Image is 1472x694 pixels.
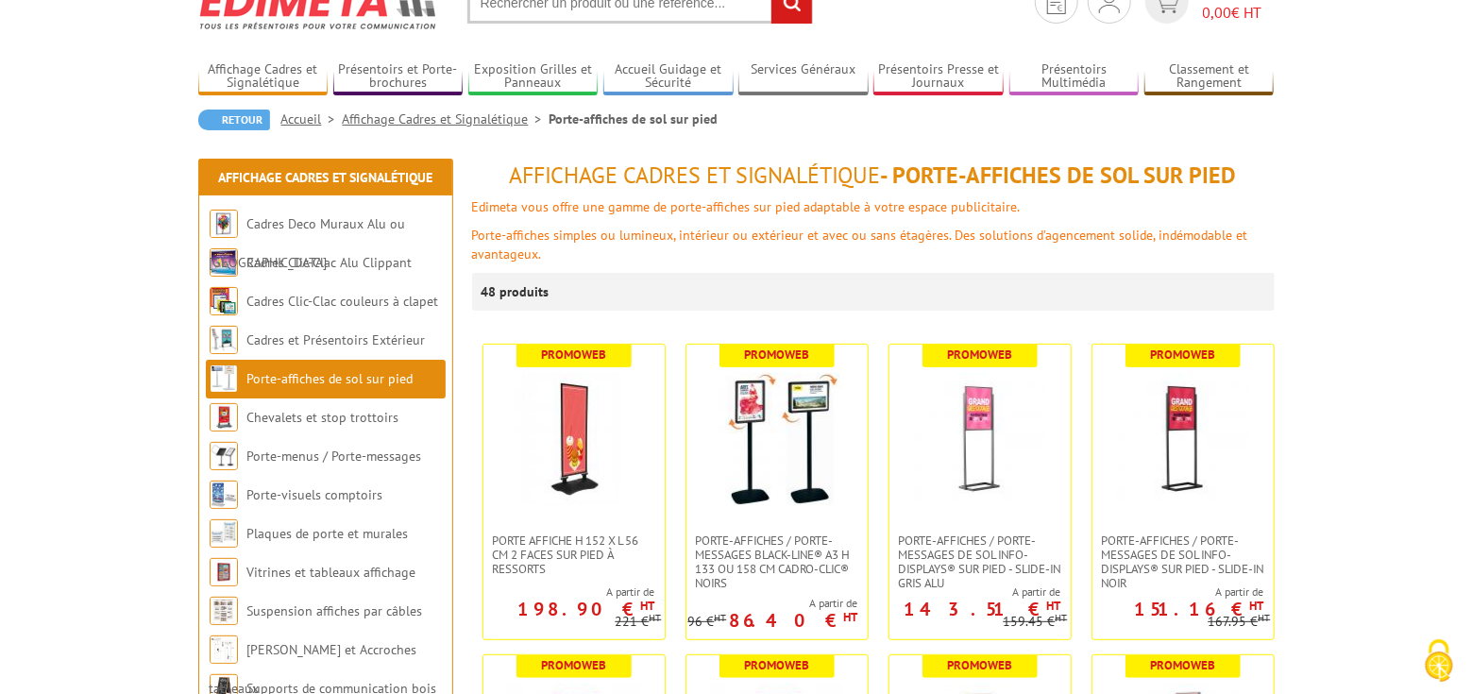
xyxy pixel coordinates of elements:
[281,110,343,127] a: Accueil
[1250,598,1264,614] sup: HT
[541,657,606,673] b: Promoweb
[603,61,734,93] a: Accueil Guidage et Sécurité
[247,293,439,310] a: Cadres Clic-Clac couleurs à clapet
[889,584,1061,600] span: A partir de
[1144,61,1275,93] a: Classement et Rangement
[730,615,858,626] p: 86.40 €
[247,331,426,348] a: Cadres et Présentoirs Extérieur
[1406,630,1472,694] button: Cookies (modal window)
[483,533,665,576] a: Porte Affiche H 152 x L 56 cm 2 faces sur pied à ressorts
[472,198,1021,215] font: Edimeta vous offre une gamme de porte-affiches sur pied adaptable à votre espace publicitaire.
[641,598,655,614] sup: HT
[210,210,238,238] img: Cadres Deco Muraux Alu ou Bois
[744,657,809,673] b: Promoweb
[247,254,413,271] a: Cadres Clic-Clac Alu Clippant
[1092,584,1264,600] span: A partir de
[247,564,416,581] a: Vitrines et tableaux affichage
[210,558,238,586] img: Vitrines et tableaux affichage
[744,347,809,363] b: Promoweb
[1150,347,1215,363] b: Promoweb
[1056,611,1068,624] sup: HT
[905,603,1061,615] p: 143.51 €
[472,163,1275,188] h1: - Porte-affiches de sol sur pied
[616,615,662,629] p: 221 €
[1209,615,1271,629] p: 167.95 €
[1009,61,1140,93] a: Présentoirs Multimédia
[210,635,238,664] img: Cimaises et Accroches tableaux
[947,347,1012,363] b: Promoweb
[247,486,383,503] a: Porte-visuels comptoirs
[686,533,868,590] a: Porte-affiches / Porte-messages Black-Line® A3 H 133 ou 158 cm Cadro-Clic® noirs
[508,373,640,505] img: Porte Affiche H 152 x L 56 cm 2 faces sur pied à ressorts
[210,287,238,315] img: Cadres Clic-Clac couleurs à clapet
[482,273,552,311] p: 48 produits
[483,584,655,600] span: A partir de
[210,597,238,625] img: Suspension affiches par câbles
[688,596,858,611] span: A partir de
[1004,615,1068,629] p: 159.45 €
[650,611,662,624] sup: HT
[247,409,399,426] a: Chevalets et stop trottoirs
[247,525,409,542] a: Plaques de porte et murales
[518,603,655,615] p: 198.90 €
[1135,603,1264,615] p: 151.16 €
[198,61,329,93] a: Affichage Cadres et Signalétique
[711,373,843,505] img: Porte-affiches / Porte-messages Black-Line® A3 H 133 ou 158 cm Cadro-Clic® noirs
[541,347,606,363] b: Promoweb
[889,533,1071,590] a: Porte-affiches / Porte-messages de sol Info-Displays® sur pied - Slide-in Gris Alu
[210,481,238,509] img: Porte-visuels comptoirs
[210,442,238,470] img: Porte-menus / Porte-messages
[218,169,432,186] a: Affichage Cadres et Signalétique
[899,533,1061,590] span: Porte-affiches / Porte-messages de sol Info-Displays® sur pied - Slide-in Gris Alu
[1102,533,1264,590] span: Porte-affiches / Porte-messages de sol Info-Displays® sur pied - Slide-in Noir
[198,110,270,130] a: Retour
[873,61,1004,93] a: Présentoirs Presse et Journaux
[472,227,1248,262] font: Porte-affiches simples ou lumineux, intérieur ou extérieur et avec ou sans étagères. Des solution...
[247,448,422,465] a: Porte-menus / Porte-messages
[493,533,655,576] span: Porte Affiche H 152 x L 56 cm 2 faces sur pied à ressorts
[1117,373,1249,505] img: Porte-affiches / Porte-messages de sol Info-Displays® sur pied - Slide-in Noir
[1203,3,1232,22] span: 0,00
[1150,657,1215,673] b: Promoweb
[510,161,881,190] span: Affichage Cadres et Signalétique
[715,611,727,624] sup: HT
[247,602,423,619] a: Suspension affiches par câbles
[1203,2,1275,24] span: € HT
[738,61,869,93] a: Services Généraux
[343,110,550,127] a: Affichage Cadres et Signalétique
[550,110,719,128] li: Porte-affiches de sol sur pied
[210,326,238,354] img: Cadres et Présentoirs Extérieur
[333,61,464,93] a: Présentoirs et Porte-brochures
[1259,611,1271,624] sup: HT
[468,61,599,93] a: Exposition Grilles et Panneaux
[247,370,414,387] a: Porte-affiches de sol sur pied
[914,373,1046,505] img: Porte-affiches / Porte-messages de sol Info-Displays® sur pied - Slide-in Gris Alu
[210,215,406,271] a: Cadres Deco Muraux Alu ou [GEOGRAPHIC_DATA]
[1415,637,1463,685] img: Cookies (modal window)
[947,657,1012,673] b: Promoweb
[210,519,238,548] img: Plaques de porte et murales
[688,615,727,629] p: 96 €
[210,364,238,393] img: Porte-affiches de sol sur pied
[844,609,858,625] sup: HT
[1092,533,1274,590] a: Porte-affiches / Porte-messages de sol Info-Displays® sur pied - Slide-in Noir
[210,403,238,432] img: Chevalets et stop trottoirs
[1047,598,1061,614] sup: HT
[696,533,858,590] span: Porte-affiches / Porte-messages Black-Line® A3 H 133 ou 158 cm Cadro-Clic® noirs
